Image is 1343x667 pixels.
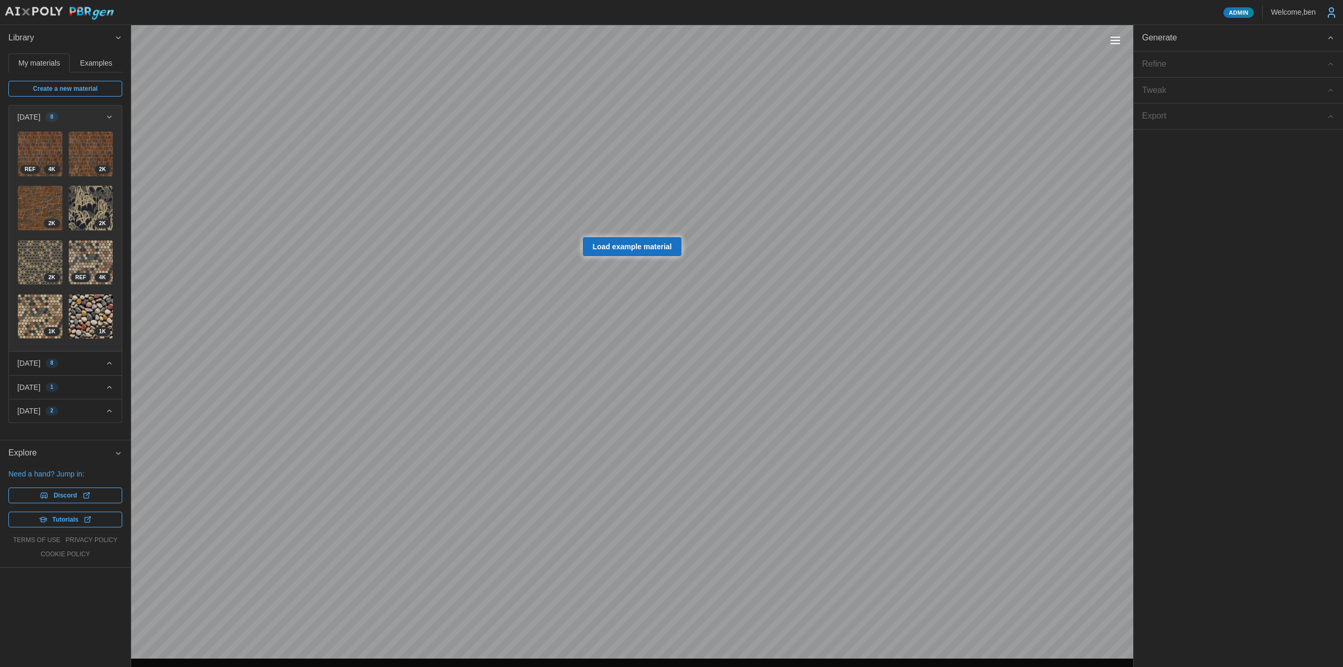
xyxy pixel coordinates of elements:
[8,488,122,503] a: Discord
[50,407,54,415] span: 2
[9,105,122,129] button: [DATE]8
[9,376,122,399] button: [DATE]1
[68,131,114,177] a: qBWdsCOnzzrS1TGvOSAL2K
[17,131,63,177] a: smnVoxqbWJYfIjVkIeSk4KREF
[99,327,106,336] span: 1 K
[17,382,40,393] p: [DATE]
[68,185,114,231] a: 1vXLSweGIcjDdiMKpgYm2K
[17,185,63,231] a: baI6HOqcN2N0kLHV6HEe2K
[99,165,106,174] span: 2 K
[13,536,60,545] a: terms of use
[17,112,40,122] p: [DATE]
[40,550,90,559] a: cookie policy
[17,240,63,285] a: QCi17TOVhXxFJeKn2Cfk2K
[99,219,106,228] span: 2 K
[50,113,54,121] span: 8
[1142,58,1327,71] div: Refine
[80,59,112,67] span: Examples
[4,6,114,20] img: AIxPoly PBRgen
[1134,25,1343,51] button: Generate
[8,440,114,466] span: Explore
[68,240,114,285] a: 3OH8dOOcLztmL0gIbVeh4KREF
[17,358,40,368] p: [DATE]
[583,237,682,256] a: Load example material
[50,359,54,367] span: 8
[8,81,122,97] a: Create a new material
[593,238,672,256] span: Load example material
[69,186,113,230] img: 1vXLSweGIcjDdiMKpgYm
[69,294,113,339] img: YxssYRIZkHV5myLvHj3a
[54,488,77,503] span: Discord
[17,294,63,340] a: PivPJkOK2vv06AM9d33M1K
[48,165,55,174] span: 4 K
[68,294,114,340] a: YxssYRIZkHV5myLvHj3a1K
[18,240,62,285] img: QCi17TOVhXxFJeKn2Cfk
[48,219,55,228] span: 2 K
[8,469,122,479] p: Need a hand? Jump in:
[9,129,122,351] div: [DATE]8
[17,406,40,416] p: [DATE]
[69,132,113,176] img: qBWdsCOnzzrS1TGvOSAL
[1229,8,1248,17] span: Admin
[1271,7,1316,17] p: Welcome, ben
[18,294,62,339] img: PivPJkOK2vv06AM9d33M
[1142,25,1327,51] span: Generate
[18,186,62,230] img: baI6HOqcN2N0kLHV6HEe
[69,240,113,285] img: 3OH8dOOcLztmL0gIbVeh
[50,383,54,391] span: 1
[8,512,122,527] a: Tutorials
[1108,33,1123,48] button: Toggle viewport controls
[1134,103,1343,129] button: Export
[66,536,118,545] a: privacy policy
[8,25,114,51] span: Library
[1142,103,1327,129] span: Export
[9,399,122,422] button: [DATE]2
[48,273,55,282] span: 2 K
[52,512,79,527] span: Tutorials
[1142,78,1327,103] span: Tweak
[48,327,55,336] span: 1 K
[18,59,60,67] span: My materials
[18,132,62,176] img: smnVoxqbWJYfIjVkIeSk
[33,81,98,96] span: Create a new material
[76,273,87,282] span: REF
[25,165,36,174] span: REF
[9,352,122,375] button: [DATE]8
[1134,78,1343,103] button: Tweak
[1134,51,1343,77] button: Refine
[99,273,106,282] span: 4 K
